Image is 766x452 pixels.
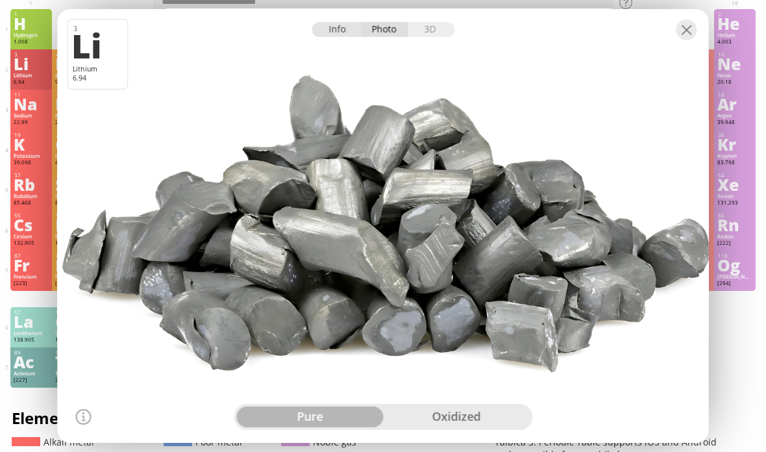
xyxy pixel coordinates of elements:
div: 56 [56,212,90,219]
div: Ba [55,218,90,232]
div: Th [55,355,90,369]
div: Mg [55,97,90,111]
div: 3 [14,51,49,58]
div: La [14,314,49,329]
div: Ac [14,355,49,369]
div: 58 [56,309,90,316]
div: 39.098 [14,159,49,167]
div: 40.078 [55,159,90,167]
div: 138.905 [14,336,49,344]
div: 9.012 [55,79,90,86]
div: 90 [56,349,90,356]
div: 132.905 [14,240,49,247]
div: Sr [55,177,90,192]
div: 3D [408,22,454,37]
div: 88 [56,253,90,259]
div: 11 [14,92,49,98]
div: 37 [14,172,49,179]
div: Lanthanum [14,330,49,336]
div: 89 [14,349,49,356]
div: 2 [718,11,752,18]
div: Radon [717,233,752,240]
div: K [14,137,49,151]
div: Lithium [14,72,49,79]
div: 87.62 [55,199,90,207]
div: Ra [55,258,90,272]
div: 87 [14,253,49,259]
div: 20 [56,132,90,138]
div: Ca [55,137,90,151]
div: Argon [717,112,752,119]
div: 10 [718,51,752,58]
div: Cesium [14,233,49,240]
div: Hydrogen [14,32,49,38]
div: [226] [55,280,90,288]
div: 12 [56,92,90,98]
div: Xe [717,177,752,192]
div: Na [14,97,49,111]
div: Beryllium [55,72,90,79]
div: Fr [14,258,49,272]
div: Neon [717,72,752,79]
div: Thorium [55,370,90,377]
div: 19 [14,132,49,138]
div: 38 [56,172,90,179]
div: 1.008 [14,38,49,46]
div: 36 [718,132,752,138]
div: Cerium [55,330,90,336]
div: pure [236,407,383,427]
div: Rb [14,177,49,192]
div: Ne [717,56,752,71]
div: Radium [55,273,90,280]
div: 85.468 [14,199,49,207]
div: Og [717,258,752,272]
div: Rn [717,218,752,232]
div: Strontium [55,193,90,199]
div: oxidized [383,407,530,427]
div: Sodium [14,112,49,119]
div: Helium [717,32,752,38]
div: Ce [55,314,90,329]
div: Kr [717,137,752,151]
div: [PERSON_NAME] [717,273,752,280]
div: 54 [718,172,752,179]
div: 137.327 [55,240,90,247]
div: 4 [56,51,90,58]
div: 6.94 [14,79,49,86]
div: Xenon [717,193,752,199]
div: H [14,16,49,31]
div: 18 [718,92,752,98]
div: 140.116 [55,336,90,344]
div: [227] [14,377,49,384]
div: 55 [14,212,49,219]
div: Actinium [14,370,49,377]
h1: Element types [12,407,362,429]
div: Ar [717,97,752,111]
div: 4.003 [717,38,752,46]
div: Calcium [55,153,90,159]
div: [222] [717,240,752,247]
div: He [717,16,752,31]
div: 6.94 [73,73,123,82]
div: 57 [14,309,49,316]
div: 39.948 [717,119,752,127]
div: Magnesium [55,112,90,119]
a: Alkali metal [12,436,94,448]
div: Be [55,56,90,71]
div: 83.798 [717,159,752,167]
div: 131.293 [717,199,752,207]
div: Potassium [14,153,49,159]
div: 1 [14,11,49,18]
div: 86 [718,212,752,219]
div: Cs [14,218,49,232]
div: Info [312,22,362,37]
div: [223] [14,280,49,288]
div: 118 [718,253,752,259]
div: 22.99 [14,119,49,127]
div: Li [71,29,121,62]
div: Barium [55,233,90,240]
div: Krypton [717,153,752,159]
div: 20.18 [717,79,752,86]
div: 24.305 [55,119,90,127]
div: [294] [717,280,752,288]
